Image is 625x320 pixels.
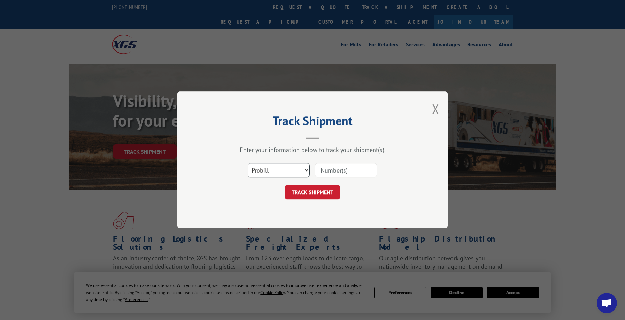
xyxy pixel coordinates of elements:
[315,163,377,178] input: Number(s)
[211,116,414,129] h2: Track Shipment
[597,293,617,313] div: Open chat
[285,185,340,200] button: TRACK SHIPMENT
[211,146,414,154] div: Enter your information below to track your shipment(s).
[432,100,439,118] button: Close modal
